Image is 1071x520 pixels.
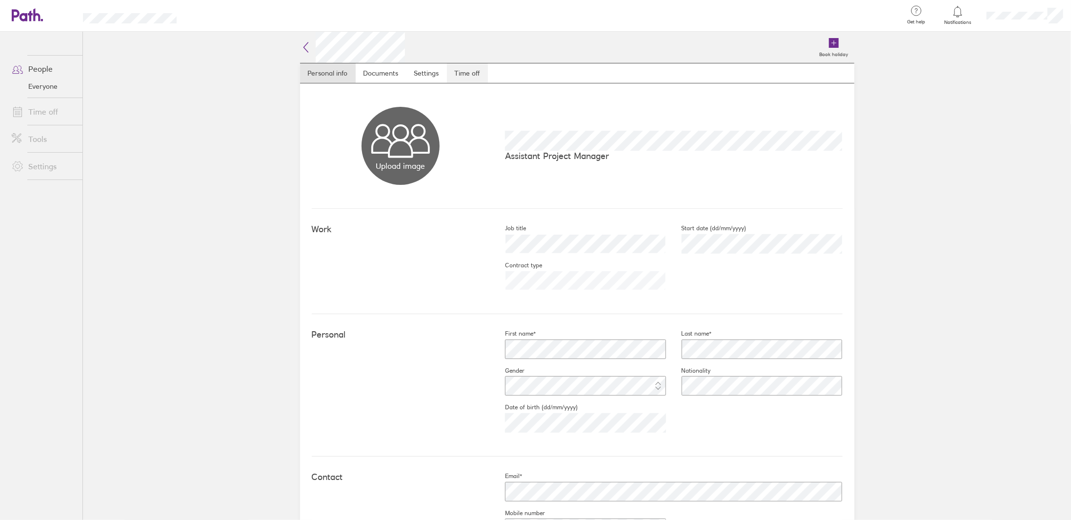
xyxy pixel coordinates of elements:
a: People [4,59,82,79]
h4: Work [312,224,489,235]
span: Get help [901,19,932,25]
span: Notifications [942,20,974,25]
a: Settings [406,63,447,83]
a: Time off [4,102,82,121]
a: Book holiday [814,32,854,63]
label: Date of birth (dd/mm/yyyy) [489,403,578,411]
a: Documents [356,63,406,83]
label: Last name* [666,330,712,338]
h4: Contact [312,472,489,482]
a: Tools [4,129,82,149]
label: First name* [489,330,536,338]
a: Settings [4,157,82,176]
h4: Personal [312,330,489,340]
label: Book holiday [814,49,854,58]
label: Contract type [489,261,542,269]
label: Job title [489,224,526,232]
a: Notifications [942,5,974,25]
a: Time off [447,63,488,83]
label: Nationality [666,367,711,375]
label: Start date (dd/mm/yyyy) [666,224,747,232]
p: Assistant Project Manager [505,151,843,161]
label: Gender [489,367,525,375]
a: Everyone [4,79,82,94]
a: Personal info [300,63,356,83]
label: Mobile number [489,509,545,517]
label: Email* [489,472,522,480]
